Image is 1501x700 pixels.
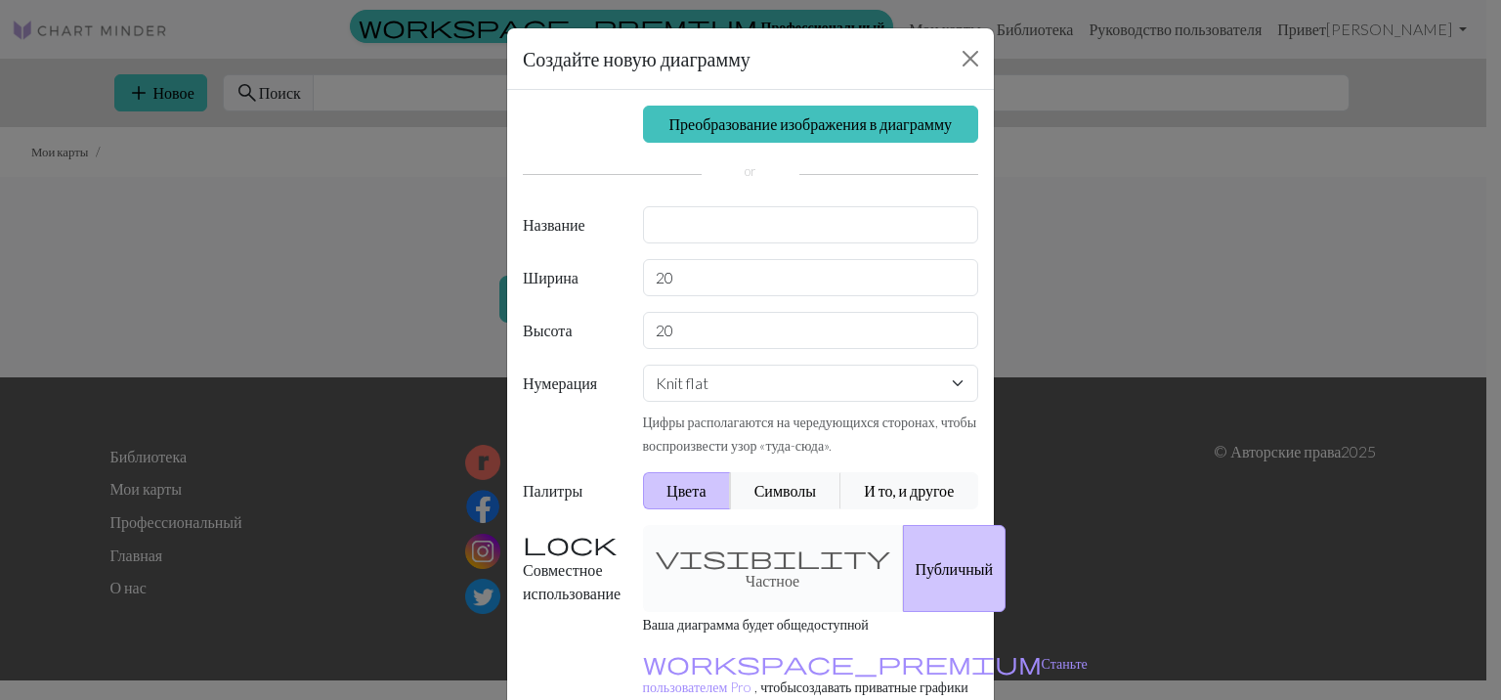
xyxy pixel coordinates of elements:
[643,655,1088,695] a: Станьте пользователем Pro
[511,525,631,612] label: Совместное использование
[955,43,986,74] button: Закрыть
[511,259,631,296] label: Ширина
[643,106,979,143] a: Преобразование изображения в диаграмму
[511,365,631,457] label: Нумерация
[840,472,978,509] button: И то, и другое
[643,655,1088,695] small: , чтобы создавать приватные графики
[511,312,631,349] label: Высота
[903,525,1007,612] button: Публичный
[643,649,1042,677] span: workspace_premium
[643,472,732,509] button: Цвета
[643,616,869,633] small: Ваша диаграмма будет общедоступной
[511,472,631,509] label: Палитры
[643,414,977,454] small: Цифры располагаются на чередующихся сторонах, чтобы воспроизвести узор «туда-сюда».
[523,44,750,73] h5: Создайте новую диаграмму
[730,472,840,509] button: Символы
[511,206,631,243] label: Название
